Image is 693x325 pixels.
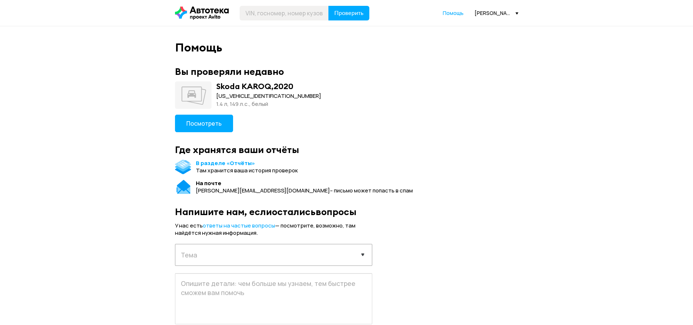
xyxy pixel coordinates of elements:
[216,100,321,108] div: 1.4 л, 149 л.c., белый
[175,66,518,77] div: Вы проверяли недавно
[196,180,413,187] div: На почте
[334,10,363,16] span: Проверить
[216,92,321,100] div: [US_VEHICLE_IDENTIFICATION_NUMBER]
[175,206,518,217] div: Напишите нам, если остались вопросы
[196,167,298,174] div: Там хранится ваша история проверок
[196,187,413,194] div: [PERSON_NAME][EMAIL_ADDRESS][DOMAIN_NAME] – письмо может попасть в спам
[175,41,518,54] div: Помощь
[443,9,464,16] span: Помощь
[216,81,293,91] div: Skoda KAROQ , 2020
[196,160,255,167] a: В разделе «Отчёты»
[475,9,518,16] div: [PERSON_NAME][EMAIL_ADDRESS][DOMAIN_NAME]
[443,9,464,17] a: Помощь
[175,115,233,132] button: Посмотреть
[186,119,222,127] span: Посмотреть
[203,222,275,229] a: ответы на частые вопросы
[240,6,329,20] input: VIN, госномер, номер кузова
[175,144,518,155] div: Где хранятся ваши отчёты
[328,6,369,20] button: Проверить
[175,222,372,237] div: У нас есть — посмотрите, возможно, там найдётся нужная информация.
